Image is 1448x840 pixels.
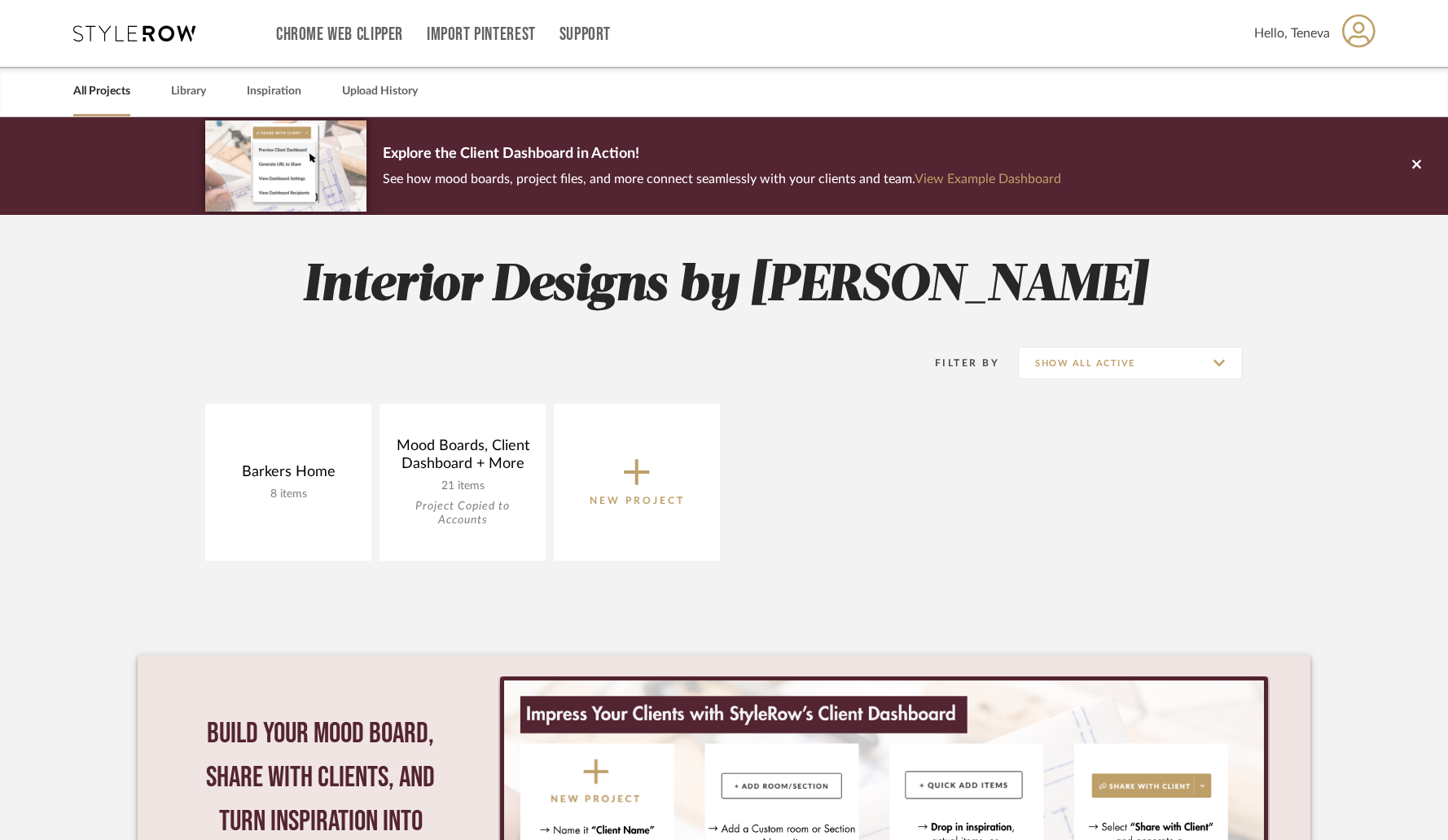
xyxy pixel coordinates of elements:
p: Explore the Client Dashboard in Action! [383,142,1061,168]
button: New Project [554,404,720,561]
p: See how mood boards, project files, and more connect seamlessly with your clients and team. [383,168,1061,190]
a: All Projects [73,81,130,103]
div: Barkers Home [218,463,358,488]
div: Filter By [914,355,999,371]
a: Library [171,81,206,103]
a: Chrome Web Clipper [276,28,403,42]
a: Inspiration [247,81,301,103]
p: New Project [590,492,685,509]
a: Import Pinterest [427,28,536,42]
a: Upload History [342,81,418,103]
h2: Interior Designs by [PERSON_NAME] [138,256,1310,317]
div: 8 items [218,488,358,501]
a: Support [559,28,611,42]
div: Project Copied to Accounts [393,500,533,527]
div: Mood Boards, Client Dashboard + More [393,437,533,479]
img: d5d033c5-7b12-40c2-a960-1ecee1989c38.png [205,120,366,211]
span: Hello, Teneva [1254,24,1330,43]
a: View Example Dashboard [915,173,1061,186]
div: 21 items [393,479,533,493]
